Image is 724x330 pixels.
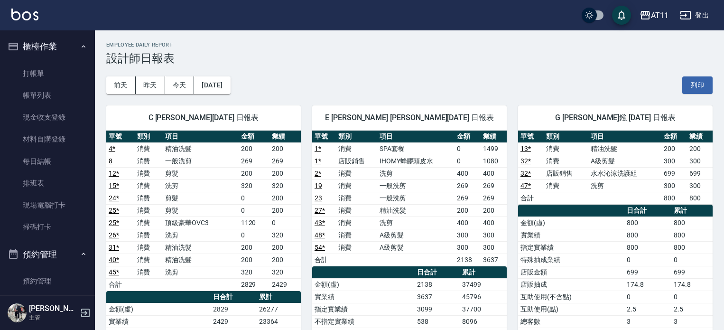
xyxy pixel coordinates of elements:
th: 金額 [661,131,687,143]
td: 消費 [336,241,377,254]
td: 269 [481,179,507,192]
td: 互助使用(不含點) [518,291,624,303]
a: 19 [315,182,322,189]
td: 300 [661,155,687,167]
td: 0 [455,155,481,167]
td: 消費 [336,167,377,179]
td: SPA套餐 [377,142,455,155]
td: 一般洗剪 [377,179,455,192]
td: 洗剪 [588,179,661,192]
td: 消費 [544,142,588,155]
td: 200 [239,142,270,155]
th: 金額 [239,131,270,143]
td: 37499 [460,278,507,291]
img: Person [8,303,27,322]
td: 200 [269,142,301,155]
td: 總客數 [518,315,624,328]
td: 800 [671,217,713,229]
th: 累計 [257,291,301,303]
td: 店販銷售 [544,167,588,179]
td: 消費 [336,179,377,192]
td: 800 [624,229,671,241]
td: 0 [624,254,671,266]
th: 業績 [481,131,507,143]
td: 0 [239,204,270,217]
td: 300 [481,241,507,254]
td: 800 [624,217,671,229]
p: 主管 [29,313,77,322]
td: A級剪髮 [377,241,455,254]
td: 0 [239,192,270,204]
td: 0 [455,142,481,155]
th: 項目 [163,131,239,143]
th: 單號 [106,131,135,143]
button: save [612,6,631,25]
td: 200 [239,254,270,266]
a: 8 [109,157,112,165]
td: 洗剪 [377,167,455,179]
button: 登出 [676,7,713,24]
td: 精油洗髮 [588,142,661,155]
td: 消費 [544,179,588,192]
a: 排班表 [4,172,91,194]
td: 1080 [481,155,507,167]
th: 日合計 [415,266,460,279]
td: 水水沁涼洗護組 [588,167,661,179]
td: 699 [624,266,671,278]
td: 金額(虛) [312,278,415,291]
th: 單號 [518,131,544,143]
td: 269 [239,155,270,167]
td: 300 [455,229,481,241]
a: 帳單列表 [4,85,91,106]
td: 消費 [135,192,163,204]
td: 174.8 [624,278,671,291]
td: 200 [239,167,270,179]
td: 200 [687,142,713,155]
td: 消費 [135,204,163,217]
td: 320 [239,179,270,192]
td: 200 [269,241,301,254]
td: 23364 [257,315,301,328]
td: 消費 [336,217,377,229]
td: 店販銷售 [336,155,377,167]
td: 2429 [211,315,257,328]
th: 累計 [460,266,507,279]
td: 消費 [135,142,163,155]
button: 列印 [682,76,713,94]
td: 實業績 [312,291,415,303]
td: 0 [239,229,270,241]
td: 538 [415,315,460,328]
td: A級剪髮 [377,229,455,241]
td: 消費 [336,142,377,155]
td: 45796 [460,291,507,303]
td: 200 [269,204,301,217]
td: 200 [661,142,687,155]
td: 3099 [415,303,460,315]
td: 消費 [544,155,588,167]
td: 特殊抽成業績 [518,254,624,266]
td: 消費 [336,192,377,204]
th: 類別 [135,131,163,143]
td: 320 [269,229,301,241]
td: 699 [671,266,713,278]
td: 金額(虛) [518,217,624,229]
th: 類別 [336,131,377,143]
button: AT11 [636,6,672,25]
td: 2.5 [671,303,713,315]
td: 消費 [336,204,377,217]
td: 精油洗髮 [377,204,455,217]
td: 26277 [257,303,301,315]
td: 320 [269,266,301,278]
td: 合計 [312,254,336,266]
td: 0 [624,291,671,303]
td: 指定實業績 [312,303,415,315]
td: 0 [671,254,713,266]
th: 累計 [671,205,713,217]
td: 2829 [211,303,257,315]
td: 200 [269,167,301,179]
td: 3 [671,315,713,328]
th: 日合計 [624,205,671,217]
td: 消費 [135,229,163,241]
button: 今天 [165,76,195,94]
td: 200 [481,204,507,217]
